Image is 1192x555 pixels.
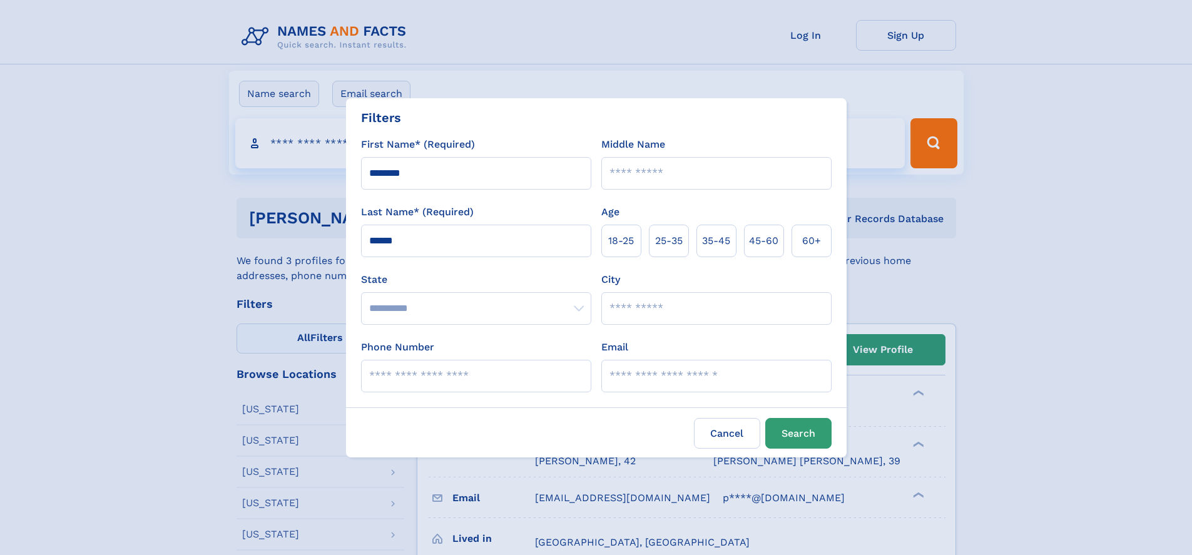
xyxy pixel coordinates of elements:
[601,205,619,220] label: Age
[655,233,683,248] span: 25‑35
[601,272,620,287] label: City
[601,137,665,152] label: Middle Name
[702,233,730,248] span: 35‑45
[694,418,760,449] label: Cancel
[361,272,591,287] label: State
[361,340,434,355] label: Phone Number
[802,233,821,248] span: 60+
[361,205,474,220] label: Last Name* (Required)
[608,233,634,248] span: 18‑25
[765,418,832,449] button: Search
[601,340,628,355] label: Email
[361,137,475,152] label: First Name* (Required)
[749,233,778,248] span: 45‑60
[361,108,401,127] div: Filters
